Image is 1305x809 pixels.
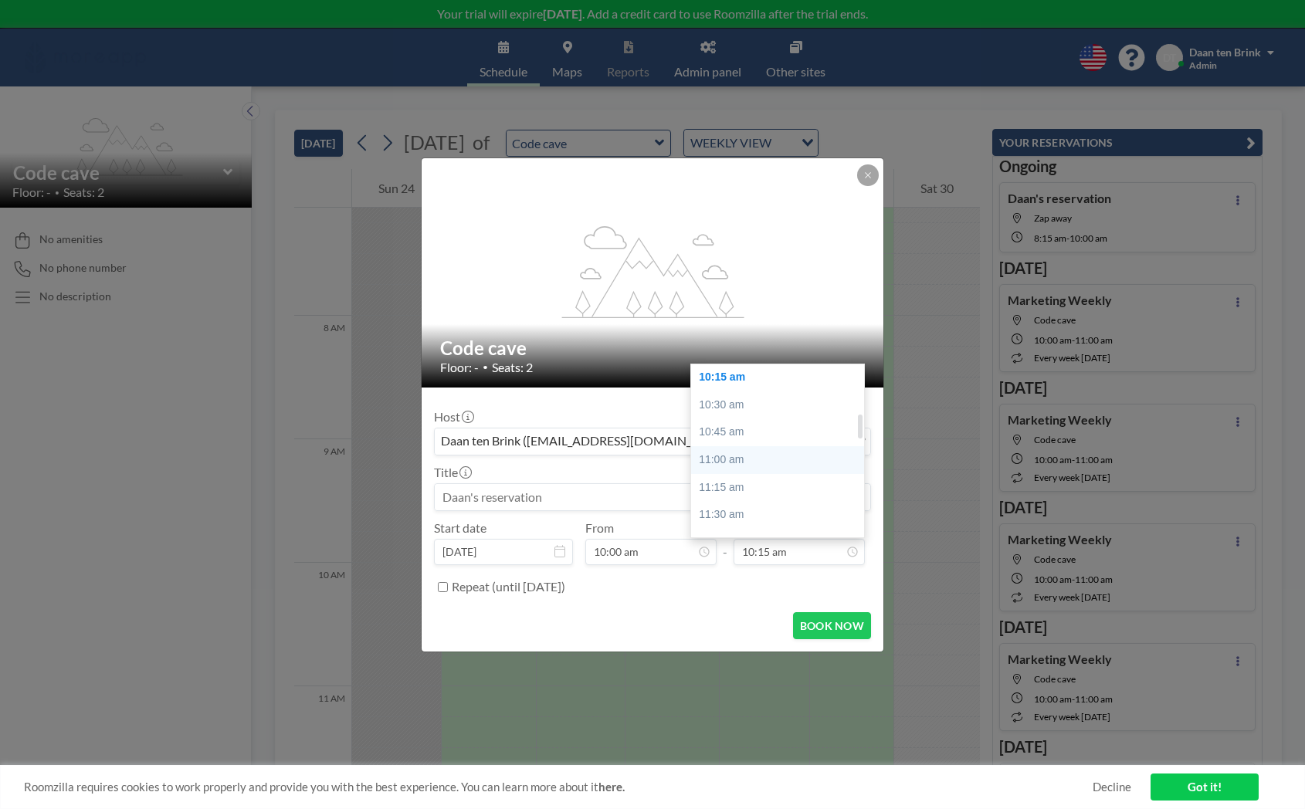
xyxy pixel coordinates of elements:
span: Seats: 2 [492,360,533,375]
span: • [483,361,488,373]
div: 11:00 am [691,446,864,474]
label: Start date [434,520,486,536]
span: - [723,526,727,560]
g: flex-grow: 1.2; [562,225,744,317]
label: Title [434,465,470,480]
div: 11:15 am [691,474,864,502]
div: 10:45 am [691,418,864,446]
label: Repeat (until [DATE]) [452,579,565,594]
div: 10:15 am [691,364,864,391]
a: Got it! [1151,773,1259,801]
span: Daan ten Brink ([EMAIL_ADDRESS][DOMAIN_NAME]) [438,432,738,452]
label: From [585,520,614,536]
h2: Code cave [440,337,866,360]
a: Decline [1093,780,1131,794]
span: Roomzilla requires cookies to work properly and provide you with the best experience. You can lea... [24,780,1093,794]
div: 11:45 am [691,529,864,557]
button: BOOK NOW [793,612,871,639]
div: 11:30 am [691,501,864,529]
div: 10:30 am [691,391,864,419]
div: Search for option [435,428,870,455]
a: here. [598,780,625,794]
label: Host [434,409,473,425]
span: Floor: - [440,360,479,375]
input: Daan's reservation [435,484,870,510]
